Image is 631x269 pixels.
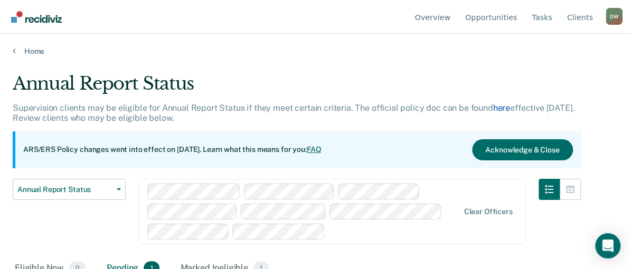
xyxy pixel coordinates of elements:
button: Acknowledge & Close [472,139,572,160]
a: Home [13,46,618,56]
p: ARS/ERS Policy changes went into effect on [DATE]. Learn what this means for you: [23,145,321,155]
div: Clear officers [464,207,512,216]
img: Recidiviz [11,11,62,23]
a: FAQ [307,145,322,153]
a: here [493,103,510,113]
div: D W [606,8,623,25]
div: Open Intercom Messenger [595,233,620,258]
p: Supervision clients may be eligible for Annual Report Status if they meet certain criteria. The o... [13,103,575,123]
button: Profile dropdown button [606,8,623,25]
span: Annual Report Status [17,185,112,194]
button: Annual Report Status [13,179,126,200]
div: Annual Report Status [13,73,581,103]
